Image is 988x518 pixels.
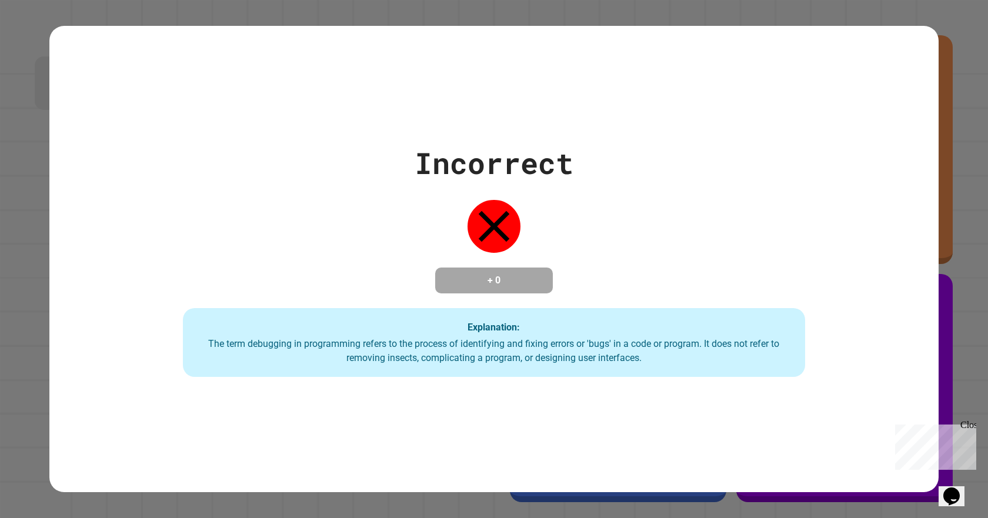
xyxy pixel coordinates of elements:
h4: + 0 [447,273,541,288]
iframe: chat widget [939,471,976,506]
div: Chat with us now!Close [5,5,81,75]
div: The term debugging in programming refers to the process of identifying and fixing errors or 'bugs... [195,337,793,365]
iframe: chat widget [890,420,976,470]
div: Incorrect [415,141,573,185]
strong: Explanation: [468,321,520,332]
